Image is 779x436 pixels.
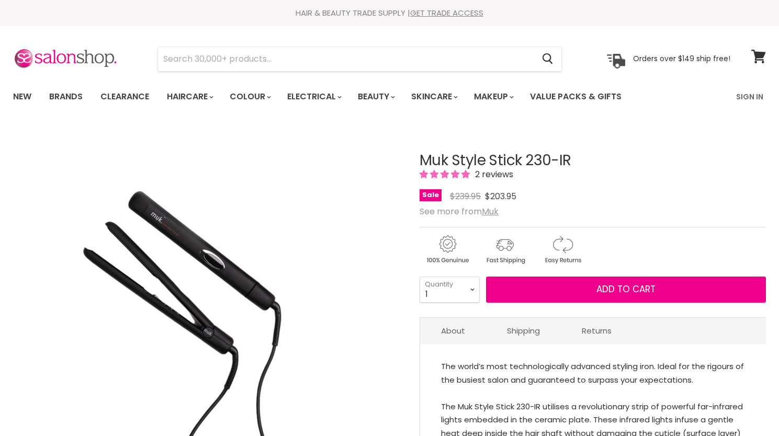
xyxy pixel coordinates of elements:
form: Product [157,47,562,72]
select: Quantity [420,277,480,303]
a: Value Packs & Gifts [522,86,629,108]
ul: Main menu [5,82,680,112]
input: Search [158,47,534,71]
img: shipping.gif [477,234,533,266]
a: Brands [41,86,91,108]
a: Beauty [350,86,401,108]
h1: Muk Style Stick 230-IR [420,153,766,169]
span: 2 reviews [472,168,513,180]
a: Shipping [486,318,561,343]
img: returns.gif [535,234,590,266]
a: About [420,318,486,343]
button: Search [534,47,561,71]
a: New [5,86,39,108]
a: Electrical [279,86,348,108]
a: Returns [561,318,633,343]
a: Muk [482,205,499,217]
span: $239.95 [450,190,481,202]
a: Clearance [93,86,157,108]
span: 5.00 stars [420,168,472,180]
span: See more from [420,205,499,217]
span: Sale [420,189,442,201]
button: Add to cart [486,277,766,303]
img: genuine.gif [420,234,475,266]
a: Skincare [403,86,464,108]
a: Haircare [159,86,220,108]
p: Orders over $149 ship free! [633,54,730,63]
a: GET TRADE ACCESS [410,7,483,18]
a: Makeup [466,86,520,108]
a: Sign In [730,86,770,108]
span: Add to cart [596,283,656,295]
a: Colour [222,86,277,108]
span: $203.95 [485,190,516,202]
